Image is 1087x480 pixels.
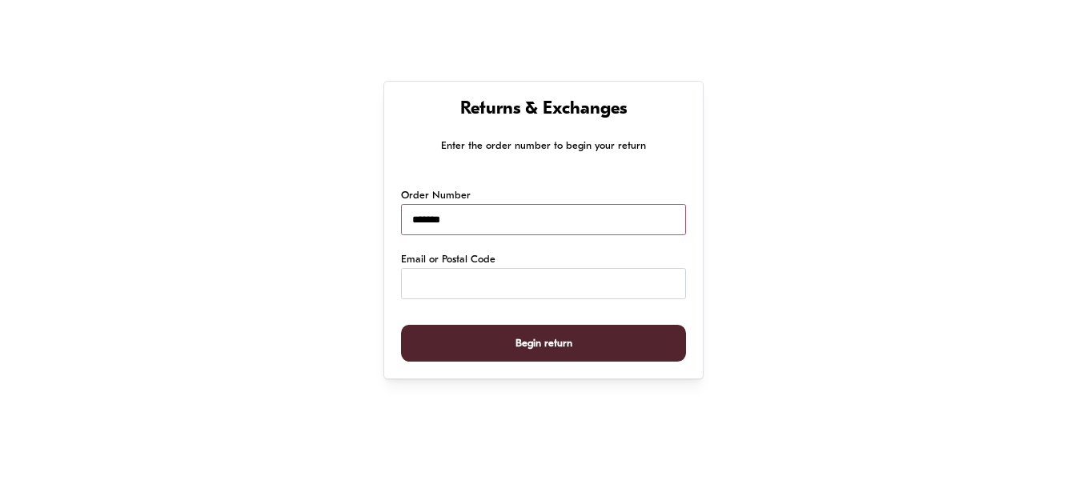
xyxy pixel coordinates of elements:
[401,188,471,204] label: Order Number
[401,252,495,268] label: Email or Postal Code
[515,326,572,362] span: Begin return
[401,98,686,122] h1: Returns & Exchanges
[401,138,686,154] p: Enter the order number to begin your return
[401,325,686,362] button: Begin return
